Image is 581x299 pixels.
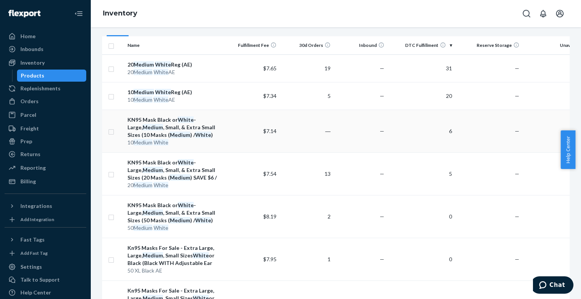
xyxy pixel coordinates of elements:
span: $7.95 [263,256,277,262]
a: Freight [5,122,86,135]
span: — [380,213,384,220]
em: White [154,225,168,231]
div: Billing [20,178,36,185]
div: 50 XL Black AE [127,267,222,274]
span: $7.34 [263,93,277,99]
a: Products [17,70,87,82]
span: — [380,65,384,71]
div: Inbounds [20,45,43,53]
em: White [154,139,168,146]
div: KN95 Mask Black or - Large, , Small, & Extra Small Sizes (50 Masks ( ) / ) [127,201,222,224]
a: Reporting [5,162,86,174]
em: White [195,217,211,223]
a: Inbounds [5,43,86,55]
a: Returns [5,148,86,160]
em: White [178,159,194,166]
a: Add Fast Tag [5,249,86,258]
button: Open notifications [536,6,551,21]
th: Inbound [334,36,388,54]
em: Medium [143,167,163,173]
th: Fulfillment Fee [226,36,280,54]
td: 2 [280,195,334,238]
em: Medium [170,174,190,181]
span: — [515,256,519,262]
div: 50 [127,224,222,232]
a: Orders [5,95,86,107]
td: 13 [280,152,334,195]
em: White [154,69,168,75]
em: White [193,252,209,259]
div: KN95 Mask Black or - Large, , Small, & Extra Small Sizes (10 Masks ( ) / ) [127,116,222,139]
button: Close Navigation [71,6,86,21]
em: White [178,202,194,208]
em: White [154,96,168,103]
em: Medium [143,209,163,216]
img: Flexport logo [8,10,40,17]
td: 31 [387,54,455,82]
th: Reserve Storage [455,36,522,54]
span: — [515,170,519,177]
div: Parcel [20,111,36,119]
span: $7.65 [263,65,277,71]
a: Settings [5,261,86,273]
div: Prep [20,138,32,145]
em: Medium [134,61,154,68]
span: $8.19 [263,213,277,220]
div: 20 AE [127,68,222,76]
div: Reporting [20,164,46,172]
em: Medium [134,96,152,103]
button: Open Search Box [519,6,534,21]
a: Help Center [5,287,86,299]
em: White [155,89,171,95]
button: Fast Tags [5,234,86,246]
td: 5 [387,152,455,195]
div: 10 AE [127,96,222,104]
span: $7.54 [263,170,277,177]
td: 20 [387,82,455,110]
span: — [515,213,519,220]
td: 19 [280,54,334,82]
a: Parcel [5,109,86,121]
em: Medium [143,252,163,259]
td: 1 [280,238,334,280]
em: Medium [134,89,154,95]
em: White [155,61,171,68]
ol: breadcrumbs [97,3,143,25]
a: Billing [5,175,86,187]
em: Medium [170,217,190,223]
a: Inventory [5,57,86,69]
div: Replenishments [20,85,61,92]
div: Settings [20,263,42,271]
span: $7.14 [263,128,277,134]
span: — [380,93,384,99]
em: Medium [134,69,152,75]
span: — [380,170,384,177]
div: Integrations [20,202,52,210]
div: Products [21,72,44,79]
div: Freight [20,125,39,132]
em: Medium [134,225,152,231]
th: 30d Orders [280,36,334,54]
em: Medium [143,124,163,130]
a: Prep [5,135,86,147]
span: — [515,128,519,134]
em: White [154,182,168,188]
span: — [515,93,519,99]
em: Medium [134,182,152,188]
em: Medium [170,132,190,138]
th: DTC Fulfillment [387,36,455,54]
button: Open account menu [552,6,567,21]
div: Help Center [20,289,51,296]
div: 10 [127,139,222,146]
button: Help Center [561,130,575,169]
em: White [195,132,211,138]
div: Fast Tags [20,236,45,243]
button: Talk to Support [5,274,86,286]
div: KN95 Mask Black or - Large, , Small, & Extra Small Sizes (20 Masks ( ) SAVE $6 / [127,159,222,181]
div: Home [20,33,36,40]
div: Inventory [20,59,45,67]
div: Talk to Support [20,276,60,284]
span: — [515,65,519,71]
td: 0 [387,195,455,238]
